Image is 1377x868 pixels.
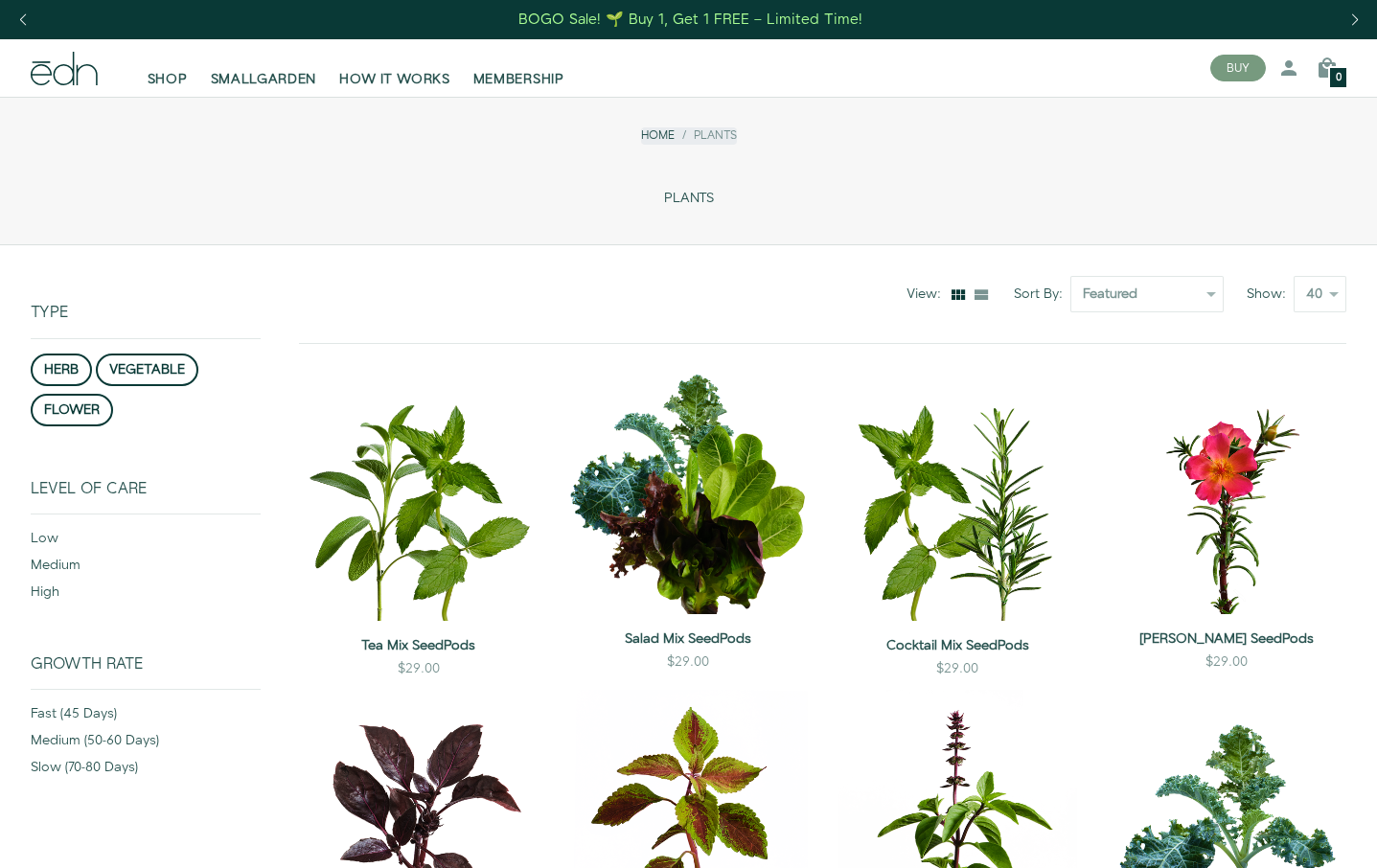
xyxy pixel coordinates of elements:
a: Home [641,127,675,144]
span: SHOP [148,70,188,89]
img: Salad Mix SeedPods [568,375,807,613]
div: slow (70-80 days) [31,758,261,785]
span: SMALLGARDEN [211,70,317,89]
li: Plants [675,127,737,144]
a: HOW IT WORKS [328,47,461,89]
div: medium (50-60 days) [31,731,261,758]
span: PLANTS [664,191,714,207]
div: $29.00 [667,652,709,672]
span: MEMBERSHIP [473,70,564,89]
a: Salad Mix SeedPods [568,629,807,649]
a: Tea Mix SeedPods [299,636,538,655]
div: Growth Rate [31,655,261,689]
div: View: [907,285,949,304]
button: herb [31,354,92,386]
div: high [31,582,261,609]
div: Level of Care [31,480,261,514]
a: SMALLGARDEN [199,47,329,89]
div: BOGO Sale! 🌱 Buy 1, Get 1 FREE – Limited Time! [518,10,862,30]
a: SHOP [136,47,199,89]
div: $29.00 [398,659,440,678]
a: MEMBERSHIP [462,47,576,89]
div: fast (45 days) [31,704,261,731]
a: Cocktail Mix SeedPods [838,636,1077,655]
img: Cocktail Mix SeedPods [838,375,1077,621]
div: $29.00 [936,659,978,678]
a: [PERSON_NAME] SeedPods [1108,629,1346,649]
label: Show: [1247,285,1294,304]
div: medium [31,556,261,582]
div: $29.00 [1205,652,1248,672]
div: Type [31,245,261,337]
div: low [31,529,261,556]
a: BOGO Sale! 🌱 Buy 1, Get 1 FREE – Limited Time! [516,5,864,34]
button: flower [31,394,113,426]
img: Tea Mix SeedPods [299,375,538,621]
button: BUY [1210,55,1266,81]
nav: breadcrumbs [641,127,737,144]
span: 0 [1336,73,1342,83]
img: Moss Rose SeedPods [1108,375,1346,613]
span: HOW IT WORKS [339,70,449,89]
button: vegetable [96,354,198,386]
label: Sort By: [1014,285,1070,304]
